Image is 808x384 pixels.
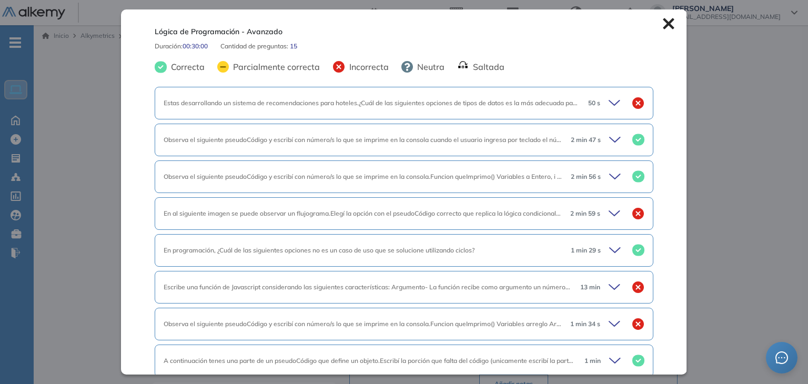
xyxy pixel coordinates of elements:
[345,60,389,73] span: Incorrecta
[164,209,597,217] span: En al siguiente imagen se puede observar un flujograma.Elegí la opción con el pseudoCódigo correc...
[469,60,504,73] span: Saltada
[164,246,474,254] span: En programación, ¿Cuál de las siguientes opciones no es un caso de uso que se solucione utilizand...
[413,60,445,73] span: Neutra
[571,246,601,255] span: 1 min 29 s
[290,42,297,51] span: 15
[220,42,290,51] span: Cantidad de preguntas:
[229,60,320,73] span: Parcialmente correcta
[167,60,205,73] span: Correcta
[183,42,208,51] span: 00:30:00
[155,42,183,51] span: Duración :
[570,209,600,218] span: 2 min 59 s
[571,172,601,181] span: 2 min 56 s
[588,98,600,108] span: 50 s
[164,99,804,107] span: Estas desarrollando un sistema de recomendaciones para hoteles.¿Cuál de las siguientes opciones d...
[580,282,600,292] span: 13 min
[775,351,788,364] span: message
[584,356,601,366] span: 1 min
[571,135,601,145] span: 2 min 47 s
[570,319,600,329] span: 1 min 34 s
[155,26,282,37] span: Lógica de Programación - Avanzado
